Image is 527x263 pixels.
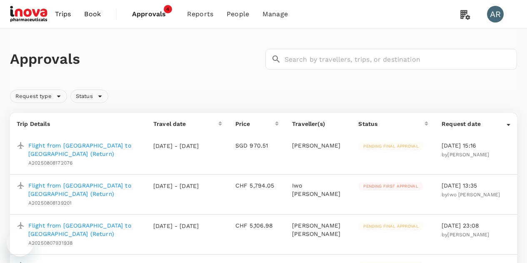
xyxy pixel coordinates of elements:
[292,221,345,238] p: [PERSON_NAME] [PERSON_NAME]
[28,181,140,198] a: Flight from [GEOGRAPHIC_DATA] to [GEOGRAPHIC_DATA] (Return)
[235,181,279,190] p: CHF 5,794.05
[358,223,423,229] span: Pending final approval
[235,120,275,128] div: Price
[28,160,72,166] span: A20250808172076
[28,141,140,158] a: Flight from [GEOGRAPHIC_DATA] to [GEOGRAPHIC_DATA] (Return)
[153,222,199,230] p: [DATE] - [DATE]
[187,9,213,19] span: Reports
[447,192,500,198] span: Iwo [PERSON_NAME]
[235,141,279,150] p: SGD 970.51
[227,9,249,19] span: People
[292,120,345,128] p: Traveller(s)
[10,50,262,68] h1: Approvals
[442,192,500,198] span: by
[285,49,517,70] input: Search by travellers, trips, or destination
[153,120,218,128] div: Travel date
[153,182,199,190] p: [DATE] - [DATE]
[28,221,140,238] a: Flight from [GEOGRAPHIC_DATA] to [GEOGRAPHIC_DATA] (Return)
[442,141,510,150] p: [DATE] 15:16
[292,181,345,198] p: Iwo [PERSON_NAME]
[17,120,140,128] p: Trip Details
[442,232,489,238] span: by
[10,90,67,103] div: Request type
[442,181,510,190] p: [DATE] 13:35
[153,142,199,150] p: [DATE] - [DATE]
[10,5,48,23] img: iNova Pharmaceuticals
[442,152,489,158] span: by
[235,221,279,230] p: CHF 5,106.98
[10,93,57,100] span: Request type
[70,90,108,103] div: Status
[447,232,489,238] span: [PERSON_NAME]
[447,152,489,158] span: [PERSON_NAME]
[84,9,101,19] span: Book
[487,6,504,23] div: AR
[358,183,423,189] span: Pending first approval
[71,93,98,100] span: Status
[292,141,345,150] p: [PERSON_NAME]
[7,230,33,256] iframe: Button to launch messaging window
[442,120,507,128] div: Request date
[358,143,423,149] span: Pending final approval
[442,221,510,230] p: [DATE] 23:08
[28,240,72,246] span: A20250807931938
[132,9,174,19] span: Approvals
[28,200,72,206] span: A20250808139201
[262,9,288,19] span: Manage
[358,120,425,128] div: Status
[164,5,172,13] span: 4
[55,9,71,19] span: Trips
